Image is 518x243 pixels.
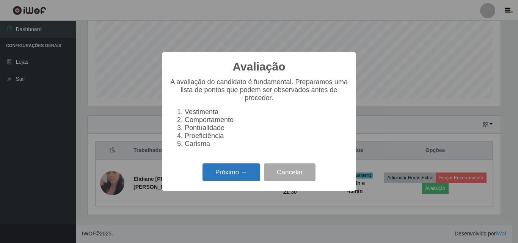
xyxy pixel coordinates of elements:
li: Proeficiência [185,132,348,140]
h2: Avaliação [233,60,286,74]
button: Cancelar [264,163,316,181]
li: Vestimenta [185,108,348,116]
li: Pontualidade [185,124,348,132]
button: Próximo → [202,163,260,181]
li: Comportamento [185,116,348,124]
p: A avaliação do candidato é fundamental. Preparamos uma lista de pontos que podem ser observados a... [170,78,348,102]
li: Carisma [185,140,348,148]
